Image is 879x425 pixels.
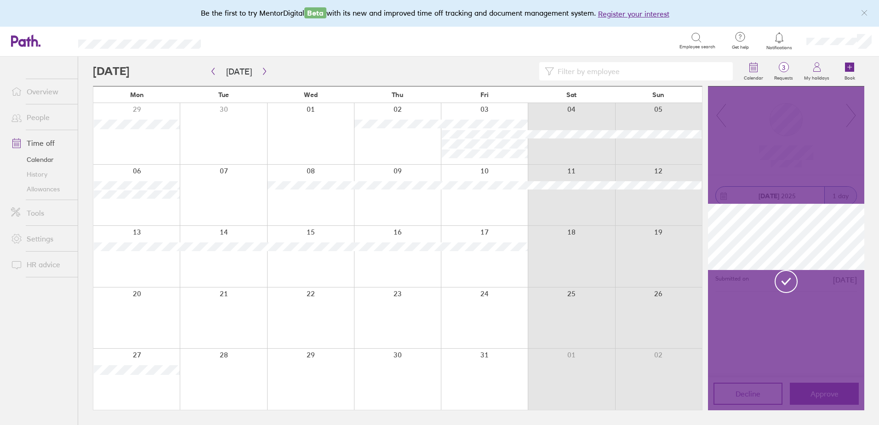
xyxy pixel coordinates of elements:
[4,152,78,167] a: Calendar
[4,108,78,126] a: People
[392,91,403,98] span: Thu
[765,31,794,51] a: Notifications
[769,57,799,86] a: 3Requests
[738,57,769,86] a: Calendar
[554,63,727,80] input: Filter by employee
[4,204,78,222] a: Tools
[769,73,799,81] label: Requests
[652,91,664,98] span: Sun
[566,91,576,98] span: Sat
[738,73,769,81] label: Calendar
[304,7,326,18] span: Beta
[4,230,78,248] a: Settings
[679,44,715,50] span: Employee search
[480,91,489,98] span: Fri
[219,64,259,79] button: [DATE]
[4,82,78,101] a: Overview
[4,182,78,196] a: Allowances
[4,167,78,182] a: History
[799,73,835,81] label: My holidays
[765,45,794,51] span: Notifications
[218,91,229,98] span: Tue
[304,91,318,98] span: Wed
[4,255,78,274] a: HR advice
[201,7,679,19] div: Be the first to try MentorDigital with its new and improved time off tracking and document manage...
[839,73,861,81] label: Book
[4,134,78,152] a: Time off
[226,36,249,45] div: Search
[725,45,755,50] span: Get help
[598,8,669,19] button: Register your interest
[835,57,864,86] a: Book
[130,91,144,98] span: Mon
[799,57,835,86] a: My holidays
[769,64,799,71] span: 3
